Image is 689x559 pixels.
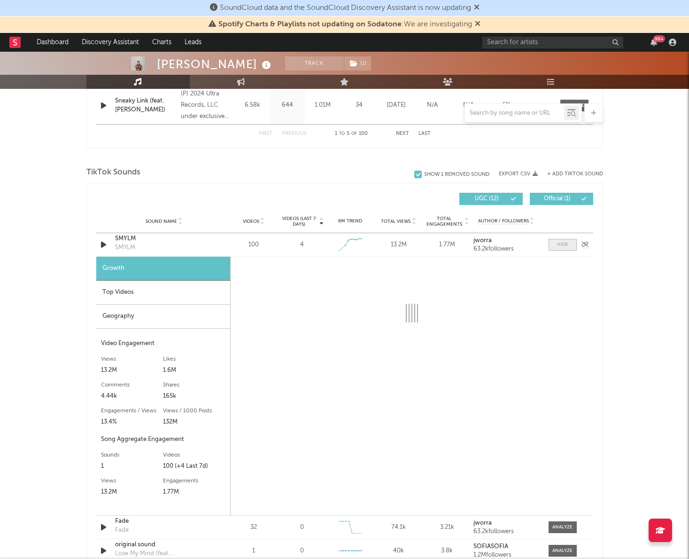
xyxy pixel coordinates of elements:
a: Leads [178,33,208,52]
a: SOFÍASOFÍA [473,543,539,550]
div: 1.2M followers [473,552,539,559]
div: Sounds [101,449,163,461]
button: + Add TikTok Sound [547,172,603,177]
span: of [351,132,357,136]
input: Search by song name or URL [465,110,564,117]
div: [PERSON_NAME] [157,56,273,72]
strong: jworra [473,520,492,526]
button: (1) [344,56,371,71]
div: 32 [232,523,276,532]
div: 13.2M [101,487,163,498]
div: 100 (+4 Last 7d) [163,461,225,472]
strong: SOFÍASOFÍA [473,543,508,550]
div: 3.8k [425,546,469,556]
div: 13.4% [101,417,163,428]
div: 3.21k [425,523,469,532]
span: : We are investigating [218,21,472,28]
div: [DATE] [380,101,412,110]
div: <5% [489,101,520,110]
span: ( 1 ) [344,56,372,71]
button: UGC(12) [459,193,523,205]
div: 99 + [653,35,665,42]
span: TikTok Sounds [86,167,140,178]
div: Likes [163,354,225,365]
span: to [339,132,345,136]
span: Dismiss [474,4,480,12]
a: Fade [115,517,213,526]
div: 4 [300,240,304,250]
div: 0 [300,523,304,532]
div: Fade [115,526,129,535]
div: 63.2k followers [473,528,539,535]
div: 1 [232,546,276,556]
span: Official ( 1 ) [536,196,579,202]
div: 1 [101,461,163,472]
div: Engagements / Views [101,405,163,417]
button: + Add TikTok Sound [538,172,603,177]
button: Export CSV [499,171,538,177]
div: Views [101,354,163,365]
span: Sound Name [146,219,177,224]
div: 1.77M [425,240,469,250]
div: Show 1 Removed Sound [424,172,489,178]
a: Sneaky Link (feat. [PERSON_NAME]) [115,96,177,115]
a: jworra [473,237,539,244]
div: Videos [163,449,225,461]
span: Author / Followers [478,218,529,224]
div: Top Videos [96,281,230,305]
div: 0 [300,546,304,556]
div: 6.58k [237,101,268,110]
span: SoundCloud data and the SoundCloud Discovery Assistant is now updating [220,4,471,12]
a: original sound [115,540,213,550]
span: Total Views [381,219,410,224]
div: Growth [96,257,230,281]
div: 165k [163,391,225,402]
div: 40k [377,546,420,556]
div: Views [101,475,163,487]
strong: jworra [473,237,492,244]
div: 1 5 100 [325,128,377,140]
button: Last [418,131,431,136]
div: 1.01M [308,101,338,110]
span: UGC ( 12 ) [465,196,509,202]
a: Charts [146,33,178,52]
div: Comments [101,379,163,391]
span: Total Engagements [425,216,463,227]
a: Discovery Assistant [75,33,146,52]
button: Next [396,131,409,136]
div: N/A [417,101,448,110]
button: Previous [282,131,307,136]
div: Shares [163,379,225,391]
div: 4.44k [101,391,163,402]
div: Geography [96,305,230,329]
div: 6M Trend [328,218,372,225]
button: First [259,131,272,136]
span: Spotify Charts & Playlists not updating on Sodatone [218,21,402,28]
div: 1.77M [163,487,225,498]
div: N/A [453,101,484,110]
span: Dismiss [475,21,480,28]
div: 13.2M [377,240,420,250]
div: 34 [343,101,376,110]
input: Search for artists [482,37,623,48]
div: 1.6M [163,365,225,376]
button: 99+ [650,39,657,46]
div: 132M [163,417,225,428]
div: Engagements [163,475,225,487]
button: Track [285,56,344,71]
div: Lose My Mind (feat. [PERSON_NAME]) [115,549,213,559]
div: 74.1k [377,523,420,532]
span: Videos (last 7 days) [280,216,318,227]
a: SMYLM [115,234,213,244]
a: Dashboard [30,33,75,52]
span: Videos [243,219,259,224]
div: 644 [272,101,303,110]
div: Song Aggregate Engagement [101,434,225,445]
div: Views / 1000 Posts [163,405,225,417]
div: 100 [232,240,276,250]
div: Video Engagement [101,338,225,349]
